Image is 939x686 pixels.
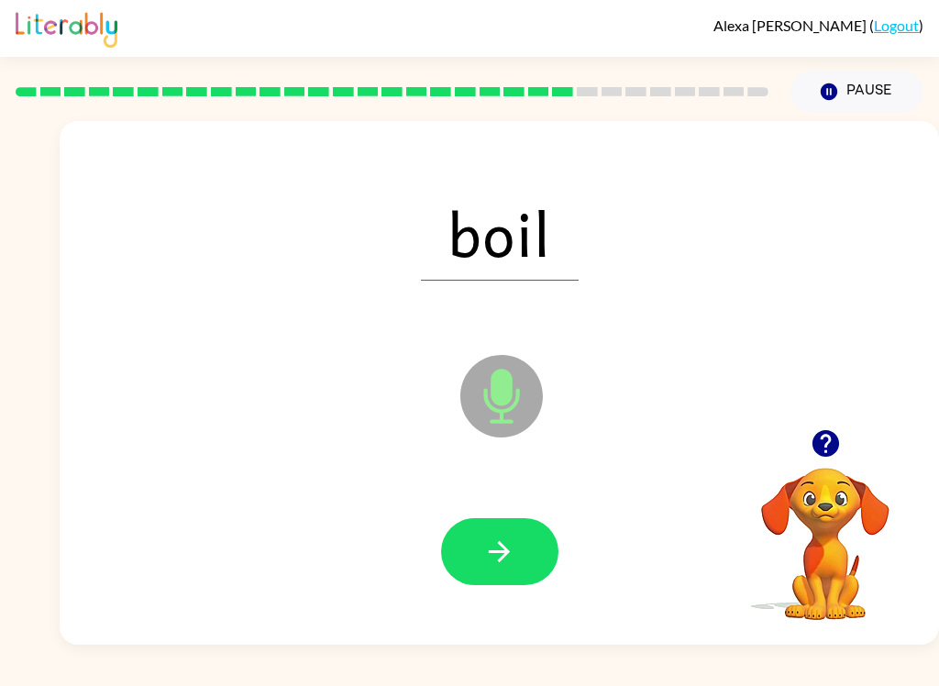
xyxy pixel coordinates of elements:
[16,7,117,48] img: Literably
[421,185,579,281] span: boil
[874,17,919,34] a: Logout
[713,17,869,34] span: Alexa [PERSON_NAME]
[713,17,923,34] div: ( )
[790,71,923,113] button: Pause
[734,439,917,623] video: Your browser must support playing .mp4 files to use Literably. Please try using another browser.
